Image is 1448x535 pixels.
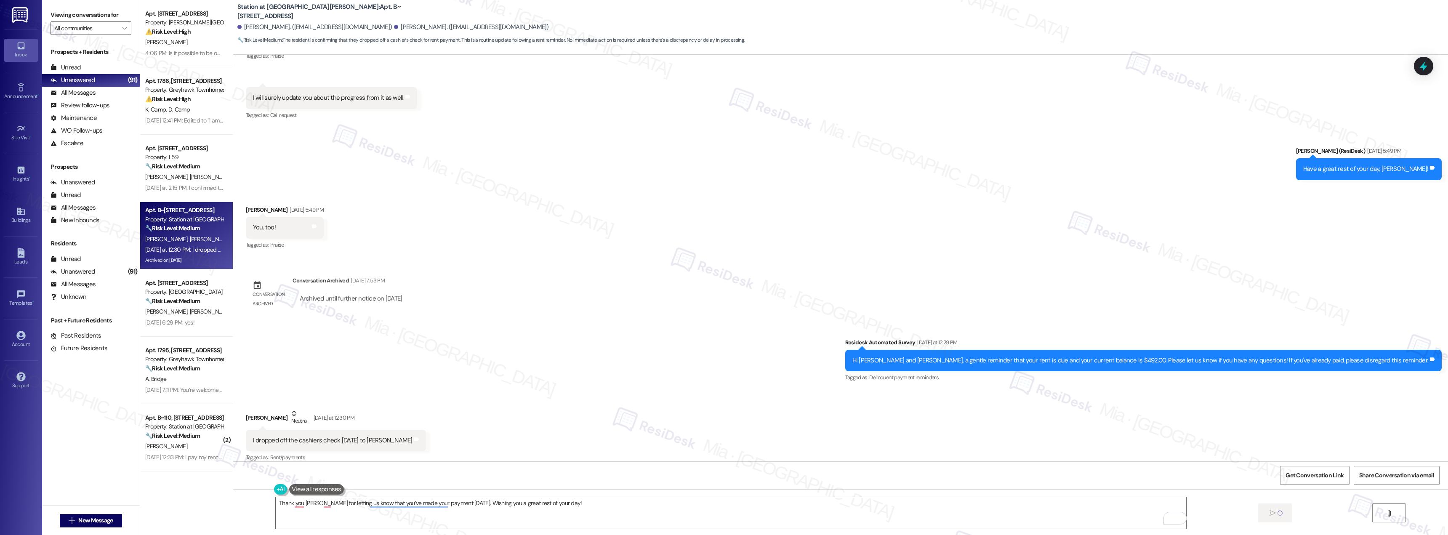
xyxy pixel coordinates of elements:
[145,85,223,94] div: Property: Greyhawk Townhomes
[145,224,200,232] strong: 🔧 Risk Level: Medium
[51,293,86,301] div: Unknown
[145,355,223,364] div: Property: Greyhawk Townhomes
[246,50,338,62] div: Tagged as:
[30,133,32,139] span: •
[51,76,95,85] div: Unanswered
[51,331,101,340] div: Past Residents
[1296,146,1442,158] div: [PERSON_NAME] (ResiDesk)
[145,319,194,326] div: [DATE] 6:29 PM: yes!
[299,294,403,303] div: Archived until further notice on [DATE]
[60,514,122,527] button: New Message
[4,370,38,392] a: Support
[189,173,232,181] span: [PERSON_NAME]
[246,205,324,217] div: [PERSON_NAME]
[42,162,140,171] div: Prospects
[51,178,95,187] div: Unanswered
[12,7,29,23] img: ResiDesk Logo
[915,338,957,347] div: [DATE] at 12:29 PM
[270,454,306,461] span: Rent/payments
[145,375,167,383] span: A. Bridge
[1270,510,1276,516] i: 
[290,409,309,427] div: Neutral
[51,255,81,264] div: Unread
[145,206,223,215] div: Apt. B~[STREET_ADDRESS]
[51,139,83,148] div: Escalate
[4,246,38,269] a: Leads
[4,122,38,144] a: Site Visit •
[189,235,232,243] span: [PERSON_NAME]
[145,432,200,439] strong: 🔧 Risk Level: Medium
[37,92,39,98] span: •
[1303,165,1428,173] div: Have a great rest of your day, [PERSON_NAME]!
[270,112,297,119] span: Call request
[1386,510,1392,516] i: 
[69,517,75,524] i: 
[144,255,224,266] div: Archived on [DATE]
[845,371,1442,383] div: Tagged as:
[394,23,549,32] div: [PERSON_NAME]. ([EMAIL_ADDRESS][DOMAIN_NAME])
[145,49,370,57] div: 4:06 PM: Is it possible to be out by the end of the month since I paid the full month already ?
[4,204,38,227] a: Buildings
[145,173,190,181] span: [PERSON_NAME]
[145,144,223,153] div: Apt. [STREET_ADDRESS]
[145,413,223,422] div: Apt. B~110, [STREET_ADDRESS]
[168,106,189,113] span: D. Camp
[1280,466,1349,485] button: Get Conversation Link
[51,216,99,225] div: New Inbounds
[246,239,324,251] div: Tagged as:
[145,346,223,355] div: Apt. 1795, [STREET_ADDRESS]
[1354,466,1440,485] button: Share Conversation via email
[237,36,745,45] span: : The resident is confirming that they dropped off a cashier's check for rent payment. This is a ...
[145,279,223,287] div: Apt. [STREET_ADDRESS]
[246,109,417,121] div: Tagged as:
[54,21,118,35] input: All communities
[237,3,406,21] b: Station at [GEOGRAPHIC_DATA][PERSON_NAME]: Apt. B~[STREET_ADDRESS]
[145,308,190,315] span: [PERSON_NAME]
[51,114,97,122] div: Maintenance
[51,344,107,353] div: Future Residents
[4,287,38,310] a: Templates •
[237,37,282,43] strong: 🔧 Risk Level: Medium
[42,48,140,56] div: Prospects + Residents
[145,215,223,224] div: Property: Station at [GEOGRAPHIC_DATA][PERSON_NAME]
[1359,471,1434,480] span: Share Conversation via email
[1365,146,1401,155] div: [DATE] 5:49 PM
[349,276,385,285] div: [DATE] 7:53 PM
[145,297,200,305] strong: 🔧 Risk Level: Medium
[51,101,109,110] div: Review follow-ups
[145,287,223,296] div: Property: [GEOGRAPHIC_DATA] Townhomes
[145,77,223,85] div: Apt. 1786, [STREET_ADDRESS]
[246,409,426,430] div: [PERSON_NAME]
[145,106,168,113] span: K. Camp
[145,246,339,253] div: [DATE] at 12:30 PM: I dropped off the cashiers check [DATE] to [PERSON_NAME]
[145,365,200,372] strong: 🔧 Risk Level: Medium
[145,184,872,192] div: [DATE] at 2:15 PM: I confirmed the payment arrangement with [PERSON_NAME], that I'm okay to pay m...
[122,25,127,32] i: 
[1286,471,1344,480] span: Get Conversation Link
[145,422,223,431] div: Property: Station at [GEOGRAPHIC_DATA][PERSON_NAME]
[29,175,30,181] span: •
[246,451,426,463] div: Tagged as:
[145,28,191,35] strong: ⚠️ Risk Level: High
[51,8,131,21] label: Viewing conversations for
[51,88,96,97] div: All Messages
[51,126,102,135] div: WO Follow-ups
[145,38,187,46] span: [PERSON_NAME]
[287,205,324,214] div: [DATE] 5:49 PM
[51,280,96,289] div: All Messages
[253,436,413,445] div: I dropped off the cashiers check [DATE] to [PERSON_NAME]
[293,276,349,285] div: Conversation Archived
[42,239,140,248] div: Residents
[51,203,96,212] div: All Messages
[869,374,939,381] span: Delinquent payment reminders
[145,235,190,243] span: [PERSON_NAME]
[32,299,34,305] span: •
[253,93,404,102] div: I will surely update you about the progress from it as well.
[51,267,95,276] div: Unanswered
[145,453,483,461] div: [DATE] 12:33 PM: I pay my rent automatically every month on the 3rd, when I get my Social Securit...
[145,117,489,124] div: [DATE] 12:41 PM: Edited to “I am not usually a complainer... but since you opened the door.... I ...
[189,308,232,315] span: [PERSON_NAME]
[145,153,223,162] div: Property: L59
[311,413,354,422] div: [DATE] at 12:30 PM
[126,265,140,278] div: (91)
